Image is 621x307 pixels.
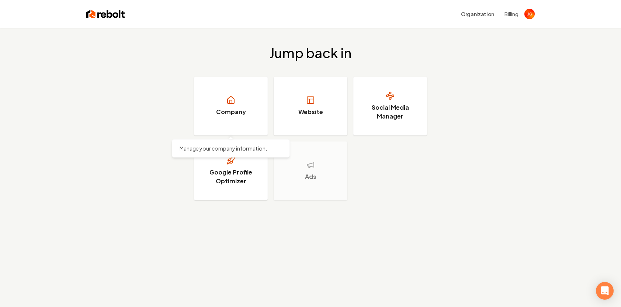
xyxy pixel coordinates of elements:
[180,145,282,152] p: Manage your company information.
[596,282,614,300] div: Open Intercom Messenger
[362,103,418,121] h3: Social Media Manager
[305,172,316,181] h3: Ads
[353,77,427,135] a: Social Media Manager
[524,9,535,19] img: John Glover
[270,46,351,60] h2: Jump back in
[524,9,535,19] button: Open user button
[203,168,259,186] h3: Google Profile Optimizer
[194,77,268,135] a: Company
[194,141,268,200] a: Google Profile Optimizer
[504,10,518,18] button: Billing
[86,9,125,19] img: Rebolt Logo
[216,107,246,116] h3: Company
[457,7,499,21] button: Organization
[298,107,323,116] h3: Website
[274,77,347,135] a: Website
